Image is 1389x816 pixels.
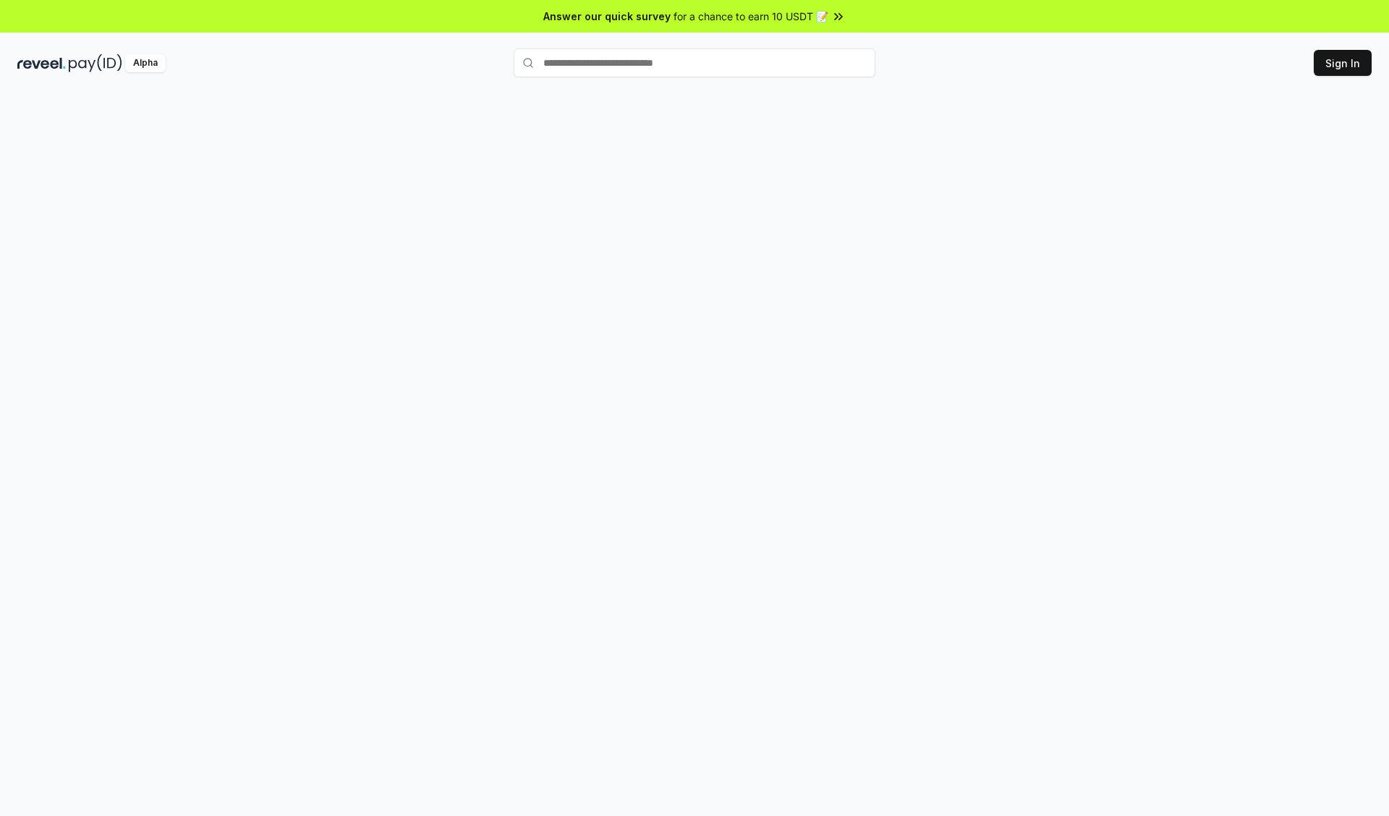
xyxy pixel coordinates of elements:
button: Sign In [1314,50,1372,76]
img: pay_id [69,54,122,72]
span: for a chance to earn 10 USDT 📝 [674,9,828,24]
img: reveel_dark [17,54,66,72]
span: Answer our quick survey [543,9,671,24]
div: Alpha [125,54,166,72]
